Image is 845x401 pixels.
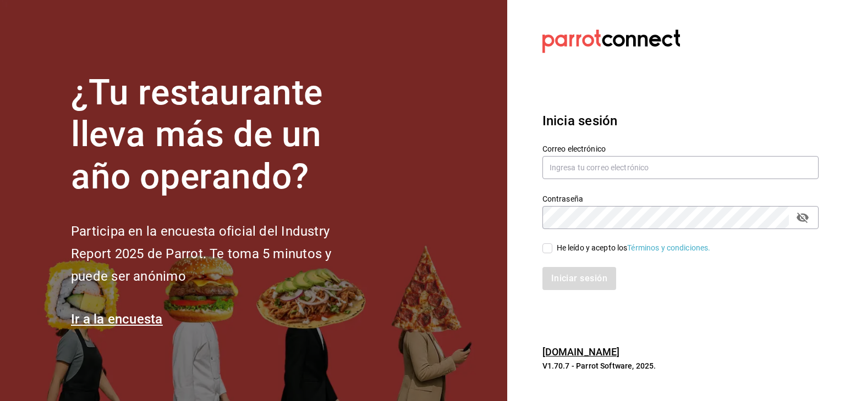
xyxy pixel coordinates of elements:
a: Términos y condiciones. [627,243,710,252]
label: Correo electrónico [542,144,819,152]
button: passwordField [793,208,812,227]
h1: ¿Tu restaurante lleva más de un año operando? [71,72,368,198]
label: Contraseña [542,194,819,202]
h2: Participa en la encuesta oficial del Industry Report 2025 de Parrot. Te toma 5 minutos y puede se... [71,220,368,287]
div: He leído y acepto los [557,242,711,254]
p: V1.70.7 - Parrot Software, 2025. [542,360,819,371]
a: Ir a la encuesta [71,311,163,327]
input: Ingresa tu correo electrónico [542,156,819,179]
h3: Inicia sesión [542,111,819,131]
a: [DOMAIN_NAME] [542,346,620,358]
